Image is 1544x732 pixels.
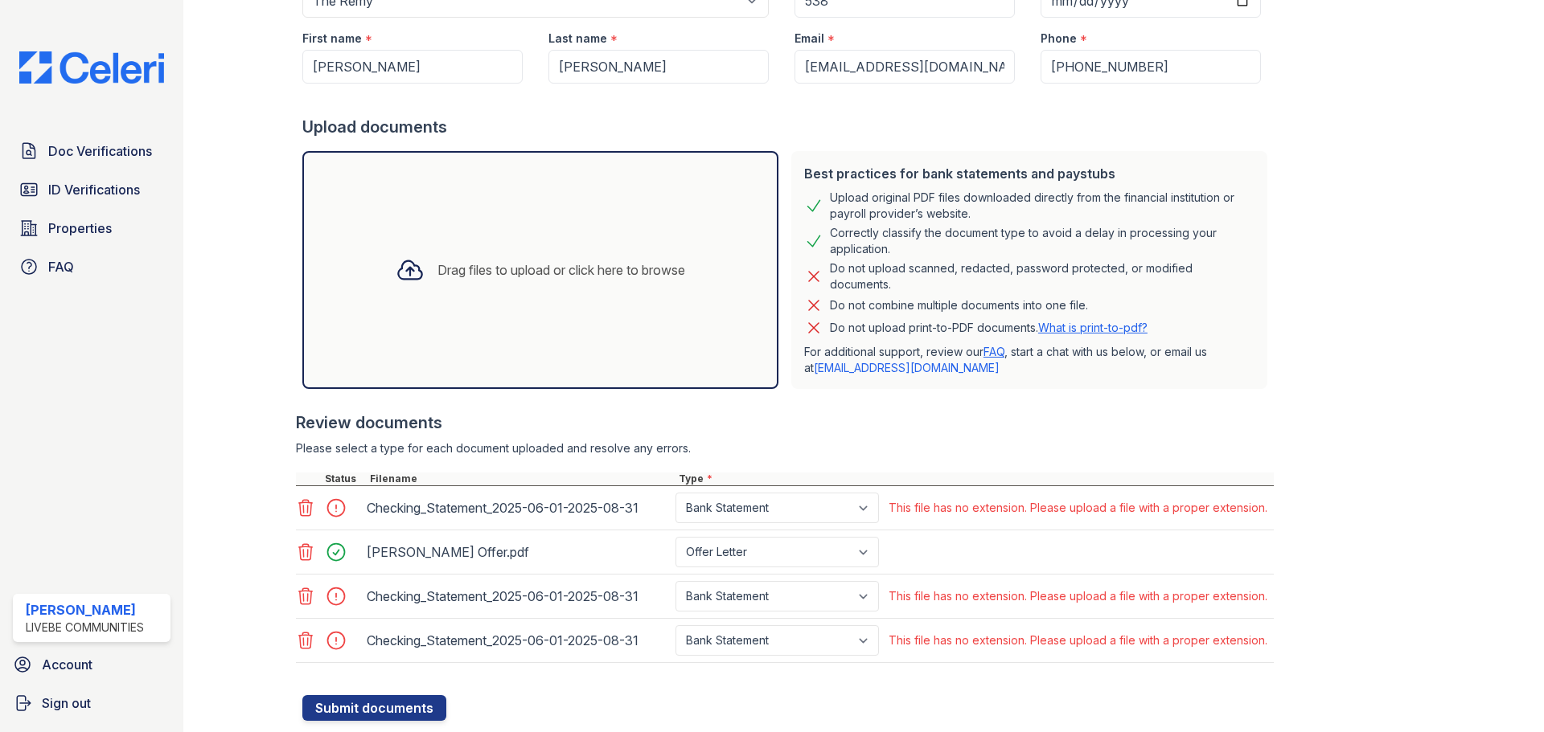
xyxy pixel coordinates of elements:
[26,620,144,636] div: LiveBe Communities
[302,695,446,721] button: Submit documents
[42,655,92,674] span: Account
[983,345,1004,358] a: FAQ
[804,164,1254,183] div: Best practices for bank statements and paystubs
[367,539,669,565] div: [PERSON_NAME] Offer.pdf
[296,440,1274,456] div: Please select a type for each document uploaded and resolve any errors.
[6,687,177,719] a: Sign out
[830,225,1254,257] div: Correctly classify the document type to avoid a delay in processing your application.
[6,648,177,681] a: Account
[1038,321,1148,334] a: What is print-to-pdf?
[296,411,1274,434] div: Review documents
[302,116,1274,138] div: Upload documents
[48,257,74,276] span: FAQ
[42,693,91,713] span: Sign out
[1041,31,1077,47] label: Phone
[26,600,144,620] div: [PERSON_NAME]
[13,135,170,167] a: Doc Verifications
[889,588,1267,604] div: This file has no extension. Please upload a file with a proper extension.
[830,320,1148,336] p: Do not upload print-to-PDF documents.
[830,296,1088,315] div: Do not combine multiple documents into one file.
[13,251,170,283] a: FAQ
[367,495,669,521] div: Checking_Statement_2025-06-01-2025-08-31
[13,174,170,206] a: ID Verifications
[830,190,1254,222] div: Upload original PDF files downloaded directly from the financial institution or payroll provider’...
[367,472,675,485] div: Filename
[830,260,1254,292] div: Do not upload scanned, redacted, password protected, or modified documents.
[804,344,1254,376] p: For additional support, review our , start a chat with us below, or email us at
[889,500,1267,516] div: This file has no extension. Please upload a file with a proper extension.
[367,628,669,653] div: Checking_Statement_2025-06-01-2025-08-31
[437,260,685,280] div: Drag files to upload or click here to browse
[302,31,362,47] label: First name
[675,472,1274,485] div: Type
[48,219,112,238] span: Properties
[814,361,1000,374] a: [EMAIL_ADDRESS][DOMAIN_NAME]
[48,180,140,199] span: ID Verifications
[6,51,177,84] img: CE_Logo_Blue-a8612792a0a2168367f1c8372b55b34899dd931a85d93a1a3d3e32e68fde9ad4.png
[548,31,607,47] label: Last name
[795,31,824,47] label: Email
[48,141,152,161] span: Doc Verifications
[322,472,367,485] div: Status
[367,583,669,609] div: Checking_Statement_2025-06-01-2025-08-31
[13,212,170,244] a: Properties
[889,632,1267,648] div: This file has no extension. Please upload a file with a proper extension.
